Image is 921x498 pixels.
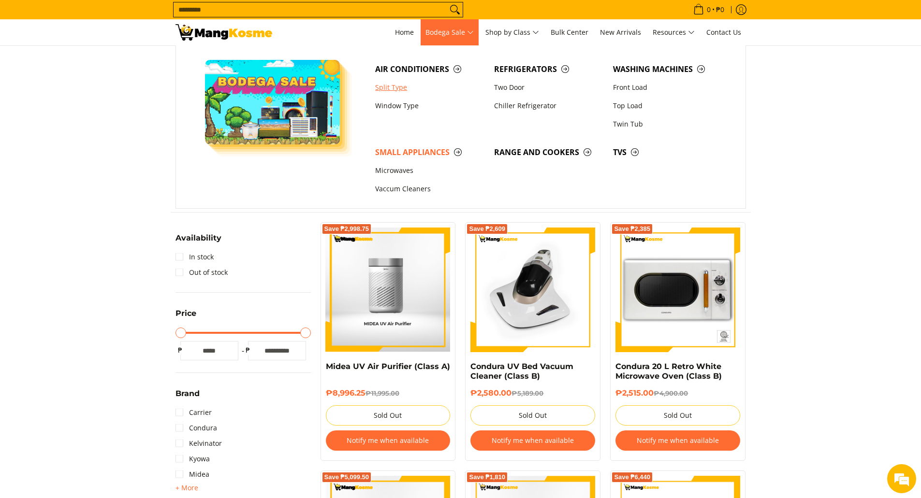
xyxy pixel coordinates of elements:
[375,146,484,158] span: Small Appliances
[608,143,727,161] a: TVs
[613,146,722,158] span: TVs
[494,63,603,75] span: Refrigerators
[175,234,221,242] span: Availability
[470,388,595,398] h6: ₱2,580.00
[470,228,595,352] img: Condura UV Bed Vacuum Cleaner (Class B)
[470,430,595,451] button: Notify me when available
[175,345,185,355] span: ₱
[175,310,196,317] span: Price
[705,6,712,13] span: 0
[615,362,722,381] a: Condura 20 L Retro White Microwave Oven (Class B)
[370,97,489,115] a: Window Type
[489,143,608,161] a: Range and Cookers
[175,390,200,398] span: Brand
[175,234,221,249] summary: Open
[395,28,414,37] span: Home
[282,19,746,45] nav: Main Menu
[595,19,646,45] a: New Arrivals
[370,60,489,78] a: Air Conditioners
[648,19,700,45] a: Resources
[690,4,727,15] span: •
[470,362,573,381] a: Condura UV Bed Vacuum Cleaner (Class B)
[243,345,253,355] span: ₱
[370,162,489,180] a: Microwaves
[175,24,272,41] img: Small Appliances l Mang Kosme: Home Appliances Warehouse Sale | Page 4
[370,143,489,161] a: Small Appliances
[702,19,746,45] a: Contact Us
[175,405,212,420] a: Carrier
[326,362,450,371] a: Midea UV Air Purifier (Class A)
[324,226,369,232] span: Save ₱2,998.75
[613,63,722,75] span: Washing Machines
[615,405,740,426] button: Sold Out
[175,436,222,451] a: Kelvinator
[715,6,726,13] span: ₱0
[326,228,451,352] img: midea-air purifier-with UV-technology-front-view-mang-kosme
[615,388,740,398] h6: ₱2,515.00
[489,60,608,78] a: Refrigerators
[175,390,200,405] summary: Open
[375,63,484,75] span: Air Conditioners
[175,484,198,492] span: + More
[175,482,198,494] summary: Open
[614,226,650,232] span: Save ₱2,385
[551,28,588,37] span: Bulk Center
[175,310,196,325] summary: Open
[546,19,593,45] a: Bulk Center
[600,28,641,37] span: New Arrivals
[365,389,399,397] del: ₱11,995.00
[706,28,741,37] span: Contact Us
[205,60,340,144] img: Bodega Sale
[485,27,539,39] span: Shop by Class
[608,60,727,78] a: Washing Machines
[326,430,451,451] button: Notify me when available
[326,405,451,426] button: Sold Out
[489,97,608,115] a: Chiller Refrigerator
[608,115,727,133] a: Twin Tub
[614,474,650,480] span: Save ₱6,440
[615,228,740,352] img: condura-vintage-style-20-liter-micowave-oven-with-icc-sticker-class-b-full-front-view-mang-kosme
[512,389,543,397] del: ₱5,189.00
[654,389,688,397] del: ₱4,900.00
[447,2,463,17] button: Search
[175,451,210,467] a: Kyowa
[175,467,209,482] a: Midea
[324,474,369,480] span: Save ₱5,099.50
[175,420,217,436] a: Condura
[608,97,727,115] a: Top Load
[653,27,695,39] span: Resources
[390,19,419,45] a: Home
[370,78,489,97] a: Split Type
[469,474,505,480] span: Save ₱1,810
[608,78,727,97] a: Front Load
[175,265,228,280] a: Out of stock
[425,27,474,39] span: Bodega Sale
[175,249,214,265] a: In stock
[481,19,544,45] a: Shop by Class
[421,19,479,45] a: Bodega Sale
[470,405,595,426] button: Sold Out
[469,226,505,232] span: Save ₱2,609
[494,146,603,158] span: Range and Cookers
[370,180,489,199] a: Vaccum Cleaners
[326,388,451,398] h6: ₱8,996.25
[615,430,740,451] button: Notify me when available
[489,78,608,97] a: Two Door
